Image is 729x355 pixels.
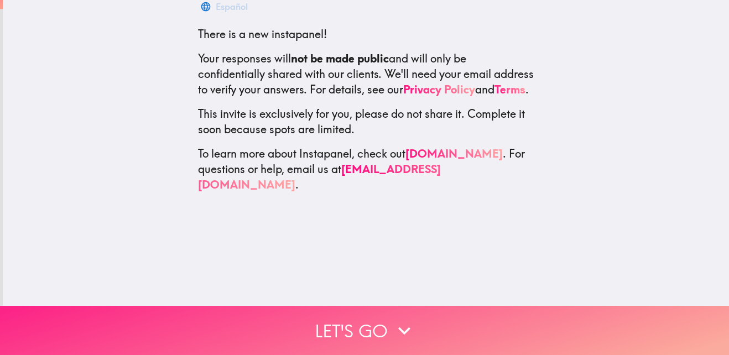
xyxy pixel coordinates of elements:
p: Your responses will and will only be confidentially shared with our clients. We'll need your emai... [198,51,534,97]
a: [EMAIL_ADDRESS][DOMAIN_NAME] [198,162,441,191]
p: To learn more about Instapanel, check out . For questions or help, email us at . [198,146,534,192]
p: This invite is exclusively for you, please do not share it. Complete it soon because spots are li... [198,106,534,137]
b: not be made public [291,51,389,65]
a: Terms [494,82,525,96]
span: There is a new instapanel! [198,27,327,41]
a: Privacy Policy [403,82,475,96]
a: [DOMAIN_NAME] [405,147,503,160]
